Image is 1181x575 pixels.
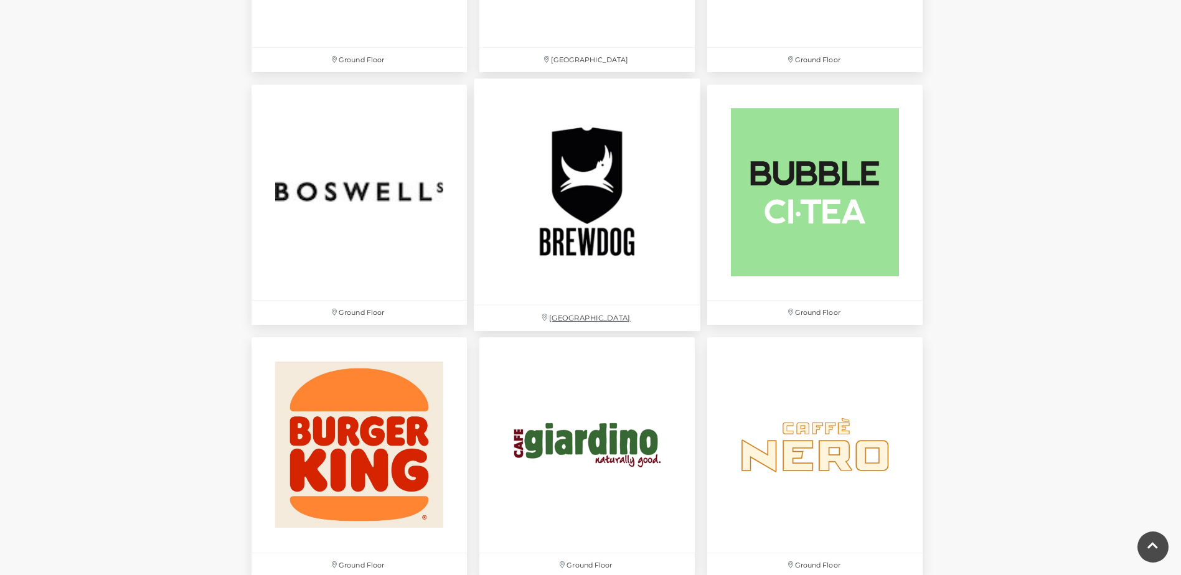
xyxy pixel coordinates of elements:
[479,48,695,72] p: [GEOGRAPHIC_DATA]
[252,301,467,325] p: Ground Floor
[707,48,923,72] p: Ground Floor
[252,48,467,72] p: Ground Floor
[701,78,929,331] a: Ground Floor
[707,301,923,325] p: Ground Floor
[468,72,707,337] a: [GEOGRAPHIC_DATA]
[245,78,473,331] a: Ground Floor
[474,306,700,331] p: [GEOGRAPHIC_DATA]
